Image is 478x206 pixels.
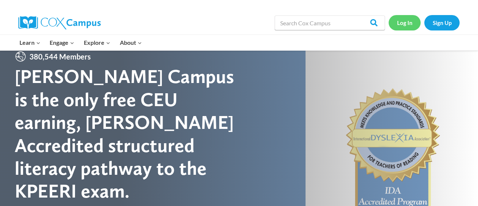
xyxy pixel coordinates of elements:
[18,16,101,29] img: Cox Campus
[15,65,239,202] div: [PERSON_NAME] Campus is the only free CEU earning, [PERSON_NAME] Accredited structured literacy p...
[26,51,94,62] span: 380,544 Members
[389,15,421,30] a: Log In
[79,35,115,50] button: Child menu of Explore
[45,35,79,50] button: Child menu of Engage
[15,35,45,50] button: Child menu of Learn
[424,15,460,30] a: Sign Up
[115,35,147,50] button: Child menu of About
[275,15,385,30] input: Search Cox Campus
[15,35,146,50] nav: Primary Navigation
[389,15,460,30] nav: Secondary Navigation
